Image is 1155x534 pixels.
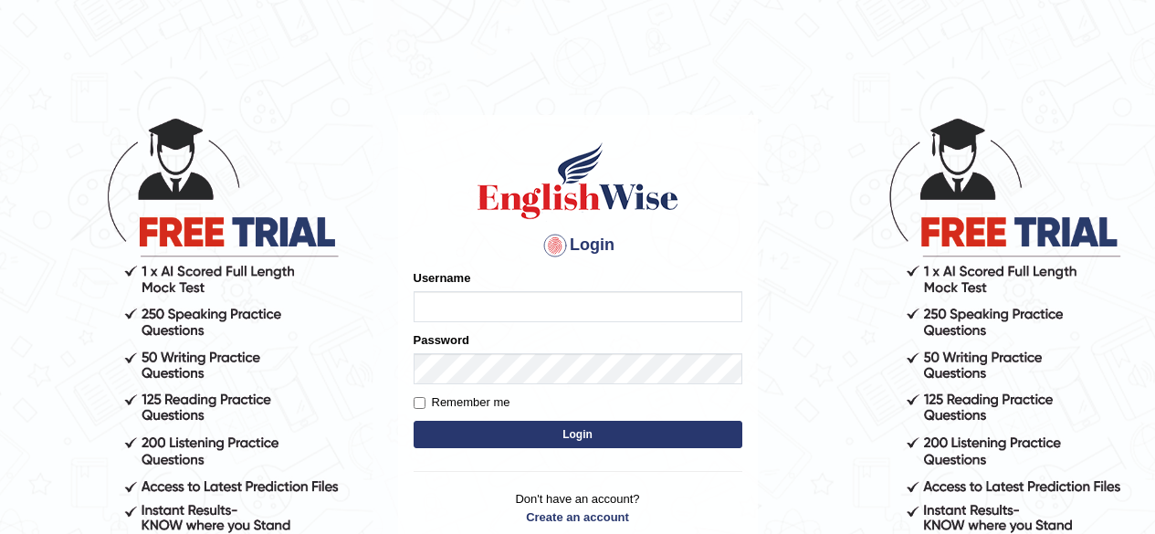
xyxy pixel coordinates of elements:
[414,397,425,409] input: Remember me
[414,269,471,287] label: Username
[414,331,469,349] label: Password
[414,508,742,526] a: Create an account
[414,393,510,412] label: Remember me
[474,140,682,222] img: Logo of English Wise sign in for intelligent practice with AI
[414,421,742,448] button: Login
[414,231,742,260] h4: Login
